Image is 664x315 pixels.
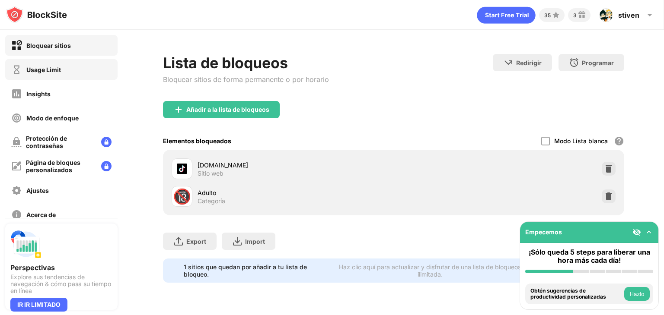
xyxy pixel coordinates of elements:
[184,263,326,278] div: 1 sitios que quedan por añadir a tu lista de bloqueo.
[163,75,329,84] div: Bloquear sitios de forma permanente o por horario
[26,187,49,194] div: Ajustes
[11,40,22,51] img: block-on.svg
[645,228,653,236] img: omni-setup-toggle.svg
[26,159,94,173] div: Página de bloques personalizados
[101,161,112,171] img: lock-menu.svg
[11,161,22,171] img: customize-block-page-off.svg
[10,263,112,272] div: Perspectivas
[11,88,22,99] img: insights-off.svg
[577,10,587,20] img: reward-small.svg
[525,248,653,265] div: ¡Sólo queda 5 steps para liberar una hora más cada día!
[186,238,206,245] div: Export
[198,188,393,197] div: Adulto
[198,197,225,205] div: Categoría
[26,90,51,98] div: Insights
[11,137,22,147] img: password-protection-off.svg
[525,228,562,236] div: Empecemos
[11,64,22,75] img: time-usage-off.svg
[582,59,614,66] div: Programar
[516,59,542,66] div: Redirigir
[599,8,613,22] img: ACg8ocLZ5CFsMFf3HJjUHqcK8e9EqFNQraafdMmAPmnW0Bi9bZdbpU4=s96-c
[11,209,22,220] img: about-off.svg
[163,137,231,145] div: Elementos bloqueados
[530,288,622,300] div: Obtén sugerencias de productividad personalizadas
[10,274,112,294] div: Explore sus tendencias de navegación & cómo pasa su tiempo en línea
[11,113,22,123] img: focus-off.svg
[10,229,41,260] img: push-insights.svg
[186,106,269,113] div: Añadir a la lista de bloqueos
[331,263,529,278] div: Haz clic aquí para actualizar y disfrutar de una lista de bloqueos ilimitada.
[10,298,67,312] div: IR IR LIMITADO
[632,228,641,236] img: eye-not-visible.svg
[26,42,71,49] div: Bloquear sitios
[101,137,112,147] img: lock-menu.svg
[624,287,650,301] button: Hazlo
[198,170,223,177] div: Sitio web
[245,238,265,245] div: Import
[477,6,536,24] div: animation
[573,12,577,19] div: 3
[11,185,22,196] img: settings-off.svg
[554,137,608,145] div: Modo Lista blanca
[544,12,551,19] div: 35
[26,135,94,149] div: Protección de contraseñas
[26,211,56,218] div: Acerca de
[177,164,187,174] img: favicons
[198,161,393,170] div: [DOMAIN_NAME]
[6,6,67,23] img: logo-blocksite.svg
[551,10,561,20] img: points-small.svg
[26,114,79,122] div: Modo de enfoque
[163,54,329,72] div: Lista de bloqueos
[26,66,61,73] div: Usage Limit
[173,188,191,205] div: 🔞
[618,11,639,19] div: stiven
